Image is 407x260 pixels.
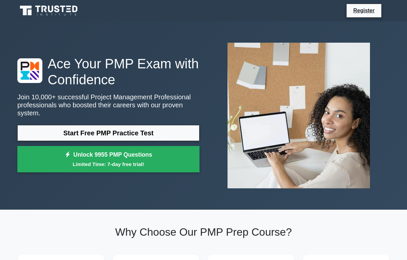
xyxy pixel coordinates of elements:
[17,125,199,141] a: Start Free PMP Practice Test
[26,160,191,168] small: Limited Time: 7-day free trial!
[17,146,199,173] a: Unlock 9955 PMP QuestionsLimited Time: 7-day free trial!
[17,93,199,117] p: Join 10,000+ successful Project Management Professional professionals who boosted their careers w...
[17,226,390,238] h2: Why Choose Our PMP Prep Course?
[349,6,379,15] a: Register
[17,56,199,88] h1: Ace Your PMP Exam with Confidence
